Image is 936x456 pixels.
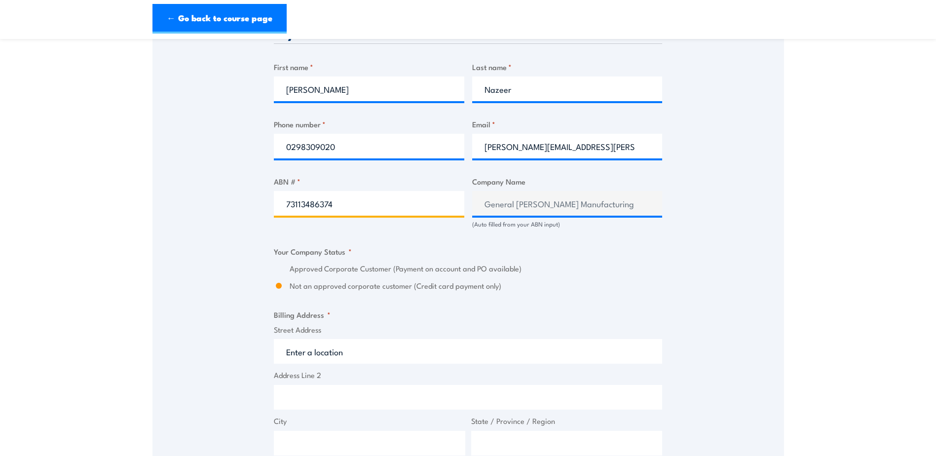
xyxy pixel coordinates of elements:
[274,416,465,427] label: City
[472,118,663,130] label: Email
[274,309,331,320] legend: Billing Address
[274,176,464,187] label: ABN #
[274,370,662,381] label: Address Line 2
[152,4,287,34] a: ← Go back to course page
[274,61,464,73] label: First name
[274,339,662,364] input: Enter a location
[472,61,663,73] label: Last name
[274,28,662,39] h3: Payer
[290,280,662,292] label: Not an approved corporate customer (Credit card payment only)
[472,176,663,187] label: Company Name
[472,220,663,229] div: (Auto filled from your ABN input)
[274,324,662,336] label: Street Address
[471,416,663,427] label: State / Province / Region
[290,263,662,274] label: Approved Corporate Customer (Payment on account and PO available)
[274,246,352,257] legend: Your Company Status
[274,118,464,130] label: Phone number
